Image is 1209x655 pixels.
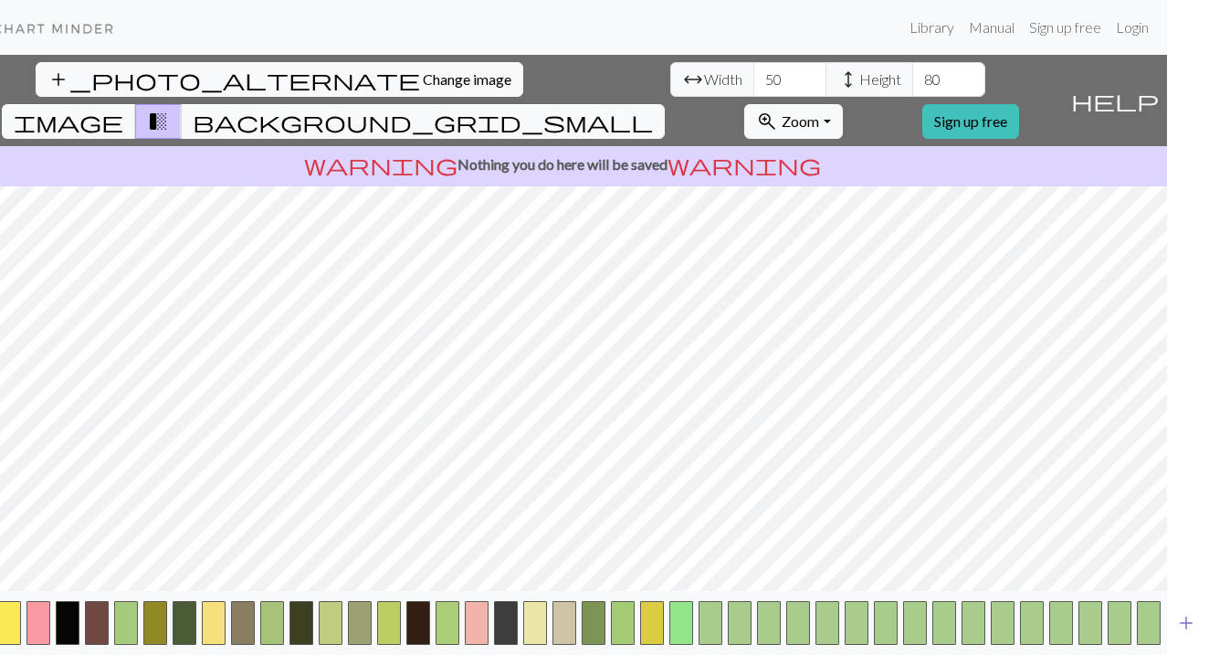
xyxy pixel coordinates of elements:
button: Add color [1163,606,1209,640]
button: Help [1063,55,1167,146]
span: image [14,109,123,134]
a: Login [1109,9,1156,46]
span: add [1175,610,1197,636]
span: add_photo_alternate [47,67,420,92]
span: Height [859,69,901,90]
span: zoom_in [756,109,778,134]
span: help [1071,88,1159,113]
span: arrow_range [682,67,704,92]
span: warning [304,152,457,177]
button: Change image [36,62,523,97]
span: transition_fade [147,109,169,134]
span: Zoom [782,112,819,130]
span: warning [668,152,821,177]
span: height [837,67,859,92]
a: Manual [962,9,1022,46]
button: Zoom [744,104,842,139]
a: Sign up free [1022,9,1109,46]
span: Width [704,69,742,90]
a: Library [902,9,962,46]
span: background_grid_small [193,109,653,134]
span: Change image [423,70,511,88]
a: Sign up free [922,104,1019,139]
